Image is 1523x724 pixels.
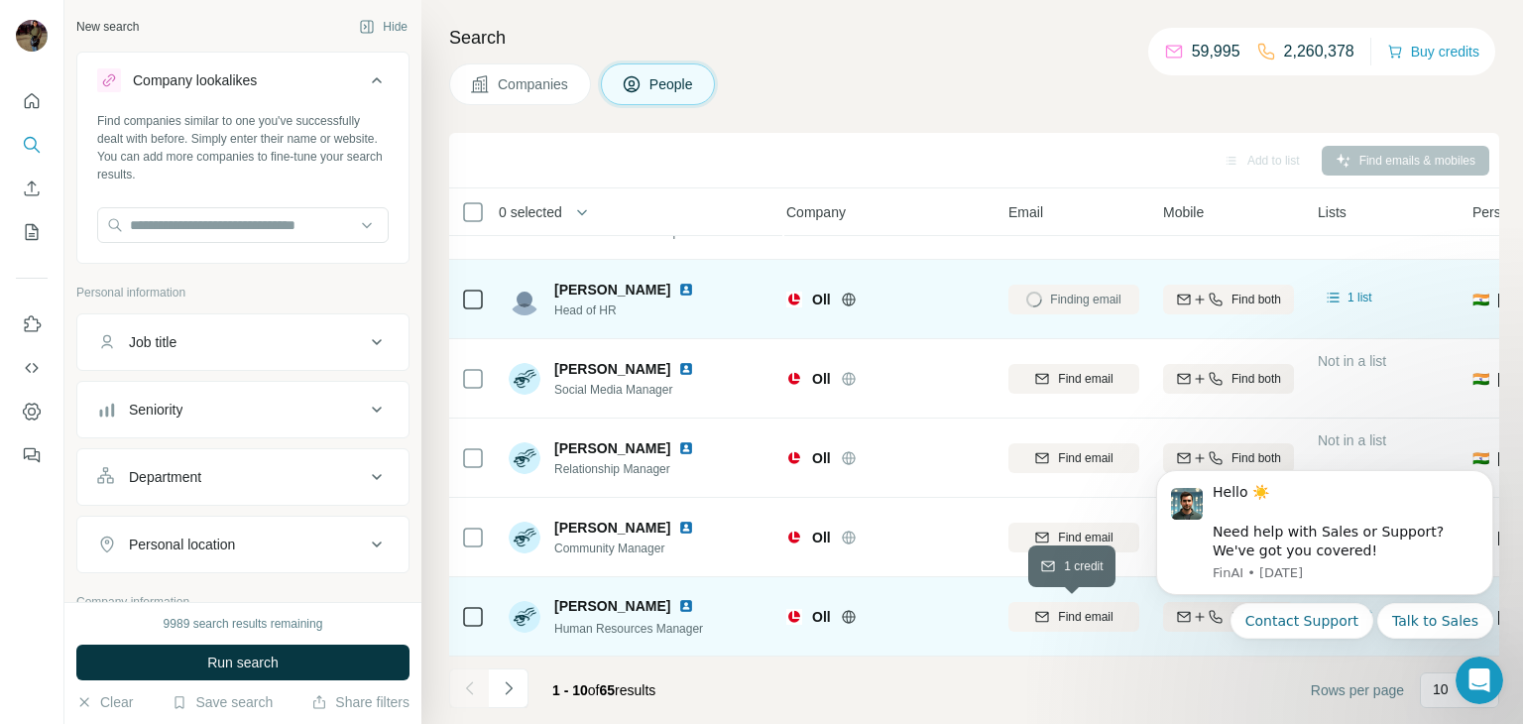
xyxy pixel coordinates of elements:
button: Department [77,453,409,501]
span: Human Resources Manager [554,622,703,636]
button: Dashboard [16,394,48,429]
img: Avatar [509,442,540,474]
span: [PERSON_NAME] [554,596,670,616]
span: Social Media Manager [554,381,702,399]
span: 🇮🇳 [1472,369,1489,389]
button: Find both [1163,364,1294,394]
button: Job title [77,318,409,366]
span: 1 - 10 [552,682,588,698]
span: [PERSON_NAME] [554,359,670,379]
p: Company information [76,593,410,611]
span: People [649,74,695,94]
button: My lists [16,214,48,250]
span: Find email [1058,449,1113,467]
button: Find email [1008,602,1139,632]
button: Find both [1163,443,1294,473]
span: 1 list [1347,289,1372,306]
img: LinkedIn logo [678,282,694,298]
span: Mobile [1163,202,1204,222]
span: Find both [1231,370,1281,388]
button: Enrich CSV [16,171,48,206]
div: Department [129,467,201,487]
span: Find email [1058,608,1113,626]
span: Oll [812,290,831,309]
p: 59,995 [1192,40,1240,63]
span: Run search [207,653,279,672]
span: of [588,682,600,698]
button: Search [16,127,48,163]
p: Personal information [76,284,410,302]
span: Find email [1058,529,1113,546]
span: Head HR Educator Department [554,225,720,239]
h4: Search [449,24,1499,52]
span: results [552,682,655,698]
img: LinkedIn logo [678,520,694,536]
span: Oll [812,369,831,389]
span: 🇮🇳 [1472,290,1489,309]
button: Clear [76,692,133,712]
span: 65 [600,682,616,698]
button: Use Surfe API [16,350,48,386]
iframe: Intercom notifications message [1126,446,1523,714]
span: Find email [1058,370,1113,388]
button: Find email [1008,443,1139,473]
img: LinkedIn logo [678,440,694,456]
span: Oll [812,528,831,547]
span: Company [786,202,846,222]
img: Avatar [509,363,540,395]
span: Email [1008,202,1043,222]
button: Quick start [16,83,48,119]
span: 0 selected [499,202,562,222]
div: Seniority [129,400,182,420]
span: Relationship Manager [554,460,702,478]
span: Not in a list [1318,353,1386,369]
span: Not in a list [1318,432,1386,448]
div: 9989 search results remaining [164,615,323,633]
p: 2,260,378 [1284,40,1354,63]
button: Buy credits [1387,38,1479,65]
button: Run search [76,645,410,680]
span: Community Manager [554,540,702,557]
button: Save search [172,692,273,712]
span: [PERSON_NAME] [554,280,670,300]
span: Find both [1231,291,1281,308]
div: Find companies similar to one you've successfully dealt with before. Simply enter their name or w... [97,112,389,183]
span: Oll [812,448,831,468]
img: Logo of Oll [786,371,802,387]
button: Find both [1163,285,1294,314]
button: Feedback [16,437,48,473]
span: [PERSON_NAME] [554,438,670,458]
button: Find email [1008,364,1139,394]
img: Logo of Oll [786,292,802,307]
button: Share filters [311,692,410,712]
span: Head of HR [554,302,702,319]
button: Hide [345,12,421,42]
span: [PERSON_NAME] [554,518,670,538]
button: Seniority [77,386,409,433]
img: LinkedIn logo [678,598,694,614]
img: LinkedIn logo [678,361,694,377]
img: Avatar [509,284,540,315]
span: Lists [1318,202,1347,222]
button: Navigate to next page [489,668,528,708]
div: Job title [129,332,176,352]
button: Find email [1008,523,1139,552]
img: Avatar [509,522,540,553]
button: Personal location [77,521,409,568]
img: Avatar [509,601,540,633]
img: Logo of Oll [786,609,802,625]
div: Company lookalikes [133,70,257,90]
button: Use Surfe on LinkedIn [16,306,48,342]
img: Avatar [16,20,48,52]
button: Company lookalikes [77,57,409,112]
span: Companies [498,74,570,94]
img: Logo of Oll [786,530,802,545]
